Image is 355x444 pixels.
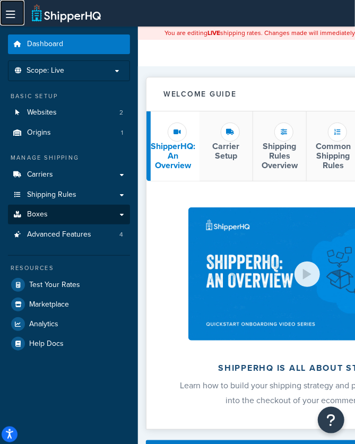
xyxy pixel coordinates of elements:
a: Carriers [8,165,130,185]
h3: Shipping Rules Overview [257,142,302,170]
span: Help Docs [29,339,64,349]
a: Boxes [8,205,130,224]
h3: Carrier Setup [204,142,248,160]
div: Basic Setup [8,92,130,101]
div: Resources [8,264,130,273]
a: Analytics [8,315,130,334]
span: Shipping Rules [27,190,76,199]
li: Origins [8,123,130,143]
a: Shipping Rules [8,185,130,205]
div: Manage Shipping [8,153,130,162]
span: 4 [119,230,123,239]
button: Open Resource Center [318,407,344,433]
span: Scope: Live [27,66,64,75]
span: Test Your Rates [29,281,80,290]
li: Websites [8,103,130,123]
a: Help Docs [8,334,130,353]
a: Dashboard [8,34,130,54]
span: Advanced Features [27,230,91,239]
span: Origins [27,128,51,137]
li: Advanced Features [8,225,130,245]
span: Dashboard [27,40,63,49]
span: Carriers [27,170,53,179]
b: LIVE [208,28,221,38]
h3: ShipperHQ: An Overview [151,142,195,170]
a: Websites2 [8,103,130,123]
span: 2 [119,108,123,117]
span: Boxes [27,210,48,219]
a: Test Your Rates [8,275,130,294]
span: Analytics [29,320,58,329]
a: Advanced Features4 [8,225,130,245]
a: Origins1 [8,123,130,143]
span: Websites [27,108,57,117]
span: Marketplace [29,300,69,309]
a: Marketplace [8,295,130,314]
h2: Welcome Guide [163,90,237,98]
span: 1 [121,128,123,137]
